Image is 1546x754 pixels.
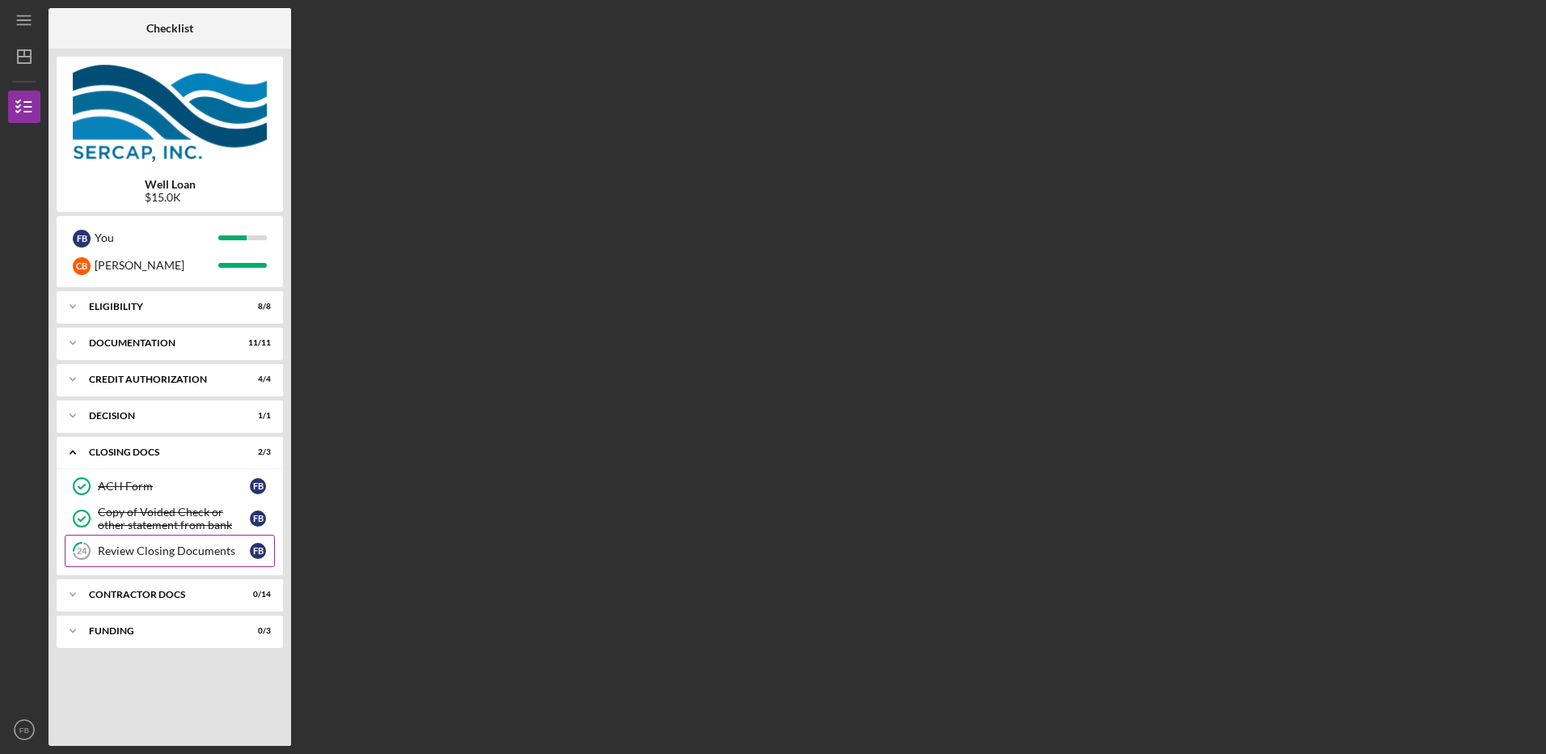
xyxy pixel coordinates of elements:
div: 4 / 4 [242,375,271,384]
img: Product logo [57,65,283,162]
div: Review Closing Documents [98,544,250,557]
div: 0 / 14 [242,590,271,599]
div: 11 / 11 [242,338,271,348]
text: FB [19,726,29,735]
button: FB [8,714,40,746]
a: ACH FormFB [65,470,275,502]
div: $15.0K [145,191,196,204]
div: You [95,224,218,252]
div: 0 / 3 [242,626,271,636]
div: Contractor Docs [89,590,230,599]
a: 24Review Closing DocumentsFB [65,535,275,567]
div: F B [250,510,266,527]
div: 8 / 8 [242,302,271,311]
div: F B [250,543,266,559]
div: CLOSING DOCS [89,447,230,457]
tspan: 24 [77,546,87,557]
div: F B [250,478,266,494]
b: Well Loan [145,178,196,191]
div: Funding [89,626,230,636]
div: CREDIT AUTHORIZATION [89,375,230,384]
div: Decision [89,411,230,421]
div: F B [73,230,91,248]
div: ACH Form [98,480,250,493]
div: [PERSON_NAME] [95,252,218,279]
a: Copy of Voided Check or other statement from bankFB [65,502,275,535]
div: Copy of Voided Check or other statement from bank [98,506,250,532]
b: Checklist [146,22,193,35]
div: Documentation [89,338,230,348]
div: 1 / 1 [242,411,271,421]
div: C B [73,257,91,275]
div: Eligibility [89,302,230,311]
div: 2 / 3 [242,447,271,457]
